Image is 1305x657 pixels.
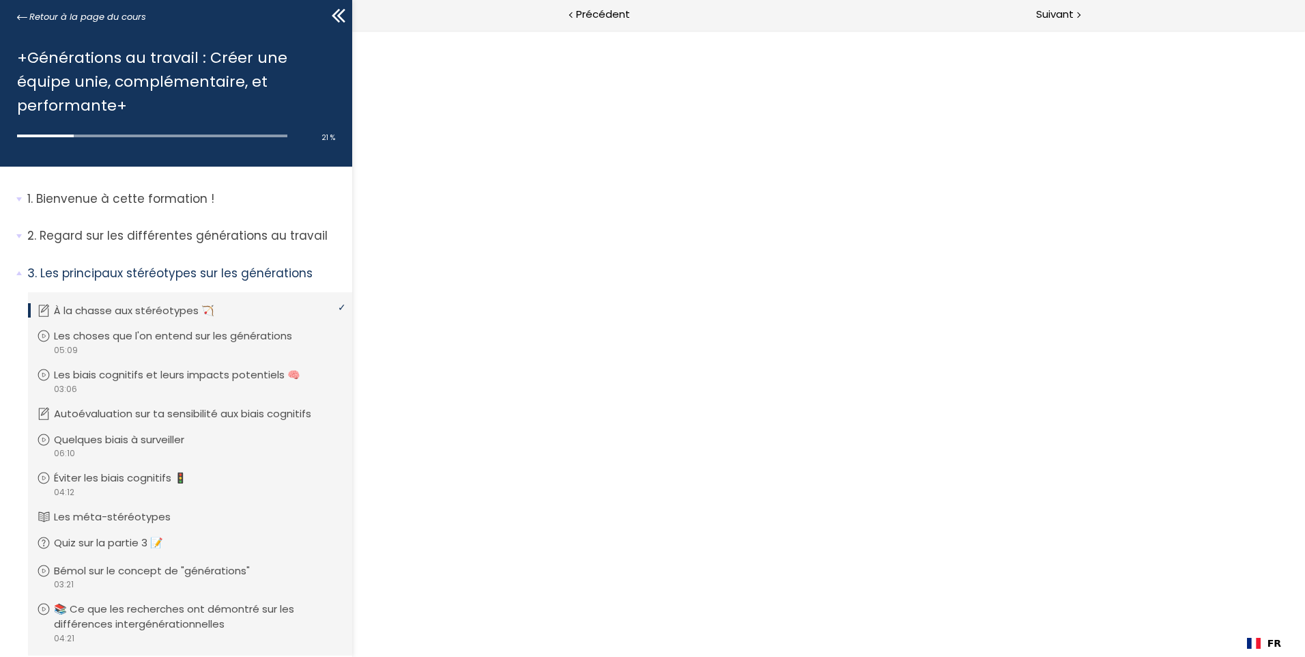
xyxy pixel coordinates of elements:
span: 05:09 [53,344,78,357]
span: 21 % [321,132,335,143]
span: 3. [27,265,37,282]
p: Les principaux stéréotypes sur les générations [27,265,342,282]
span: 1. [27,191,33,208]
p: À la chasse aux stéréotypes 🏹 [54,303,235,318]
div: Language selected: Français [1237,630,1291,657]
img: Français flag [1247,638,1261,649]
span: Précédent [576,6,630,23]
p: Regard sur les différentes générations au travail [27,227,342,244]
a: Retour à la page du cours [17,10,146,25]
p: Les choses que l'on entend sur les générations [54,328,313,344]
p: Bienvenue à cette formation ! [27,191,342,208]
a: FR [1247,638,1281,649]
span: Suivant [1036,6,1074,23]
h1: +Générations au travail : Créer une équipe unie, complémentaire, et performante+ [17,46,328,118]
div: Language Switcher [1237,630,1291,657]
span: Retour à la page du cours [29,10,146,25]
span: 2. [27,227,36,244]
